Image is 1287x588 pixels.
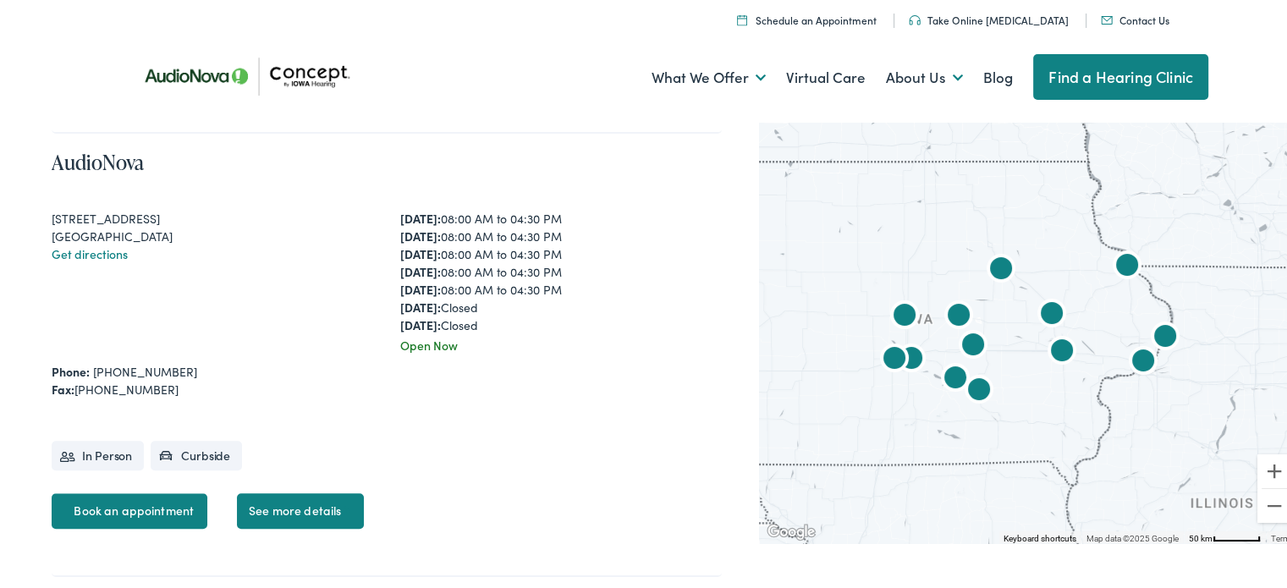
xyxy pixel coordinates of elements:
[983,44,1013,107] a: Blog
[867,331,921,385] div: AudioNova
[400,314,441,331] strong: [DATE]:
[400,207,722,332] div: 08:00 AM to 04:30 PM 08:00 AM to 04:30 PM 08:00 AM to 04:30 PM 08:00 AM to 04:30 PM 08:00 AM to 0...
[928,350,982,404] div: Concept by Iowa Hearing by AudioNova
[886,44,963,107] a: About Us
[909,13,921,23] img: utility icon
[932,288,986,342] div: AudioNova
[909,10,1069,25] a: Take Online [MEDICAL_DATA]
[1100,238,1154,292] div: Concept by Iowa Hearing by AudioNova
[400,278,441,295] strong: [DATE]:
[1138,309,1192,363] div: AudioNova
[1086,531,1179,541] span: Map data ©2025 Google
[1035,323,1089,377] div: AudioNova
[1116,333,1170,387] div: AudioNova
[946,317,1000,371] div: Concept by Iowa Hearing by AudioNova
[763,519,819,541] img: Google
[52,225,373,243] div: [GEOGRAPHIC_DATA]
[52,491,207,526] a: Book an appointment
[52,207,373,225] div: [STREET_ADDRESS]
[1025,286,1079,340] div: AudioNova
[1189,531,1213,541] span: 50 km
[52,360,90,377] strong: Phone:
[877,288,932,342] div: Concept by Iowa Hearing by AudioNova
[737,12,747,23] img: A calendar icon to schedule an appointment at Concept by Iowa Hearing.
[737,10,877,25] a: Schedule an Appointment
[400,296,441,313] strong: [DATE]:
[974,241,1028,295] div: AudioNova
[1004,530,1076,542] button: Keyboard shortcuts
[93,360,197,377] a: [PHONE_NUMBER]
[884,331,938,385] div: AudioNova
[400,261,441,278] strong: [DATE]:
[763,519,819,541] a: Open this area in Google Maps (opens a new window)
[652,44,766,107] a: What We Offer
[400,243,441,260] strong: [DATE]:
[1101,14,1113,22] img: utility icon
[52,146,144,173] a: AudioNova
[52,243,128,260] a: Get directions
[400,207,441,224] strong: [DATE]:
[52,438,144,468] li: In Person
[400,334,722,352] div: Open Now
[952,362,1006,416] div: Concept by Iowa Hearing by AudioNova
[1101,10,1169,25] a: Contact Us
[1033,52,1208,97] a: Find a Hearing Clinic
[400,225,441,242] strong: [DATE]:
[52,378,74,395] strong: Fax:
[52,378,721,396] div: [PHONE_NUMBER]
[1184,529,1266,541] button: Map Scale: 50 km per 53 pixels
[786,44,866,107] a: Virtual Care
[237,491,364,526] a: See more details
[151,438,242,468] li: Curbside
